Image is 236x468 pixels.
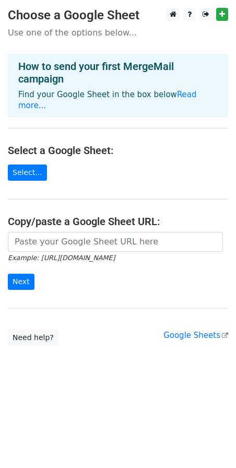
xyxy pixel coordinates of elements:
p: Find your Google Sheet in the box below [18,89,218,111]
p: Use one of the options below... [8,27,228,38]
h4: How to send your first MergeMail campaign [18,60,218,85]
a: Need help? [8,330,58,346]
a: Google Sheets [163,331,228,340]
small: Example: [URL][DOMAIN_NAME] [8,254,115,262]
h4: Copy/paste a Google Sheet URL: [8,215,228,228]
input: Next [8,274,34,290]
h4: Select a Google Sheet: [8,144,228,157]
input: Paste your Google Sheet URL here [8,232,223,252]
a: Read more... [18,90,197,110]
h3: Choose a Google Sheet [8,8,228,23]
a: Select... [8,165,47,181]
